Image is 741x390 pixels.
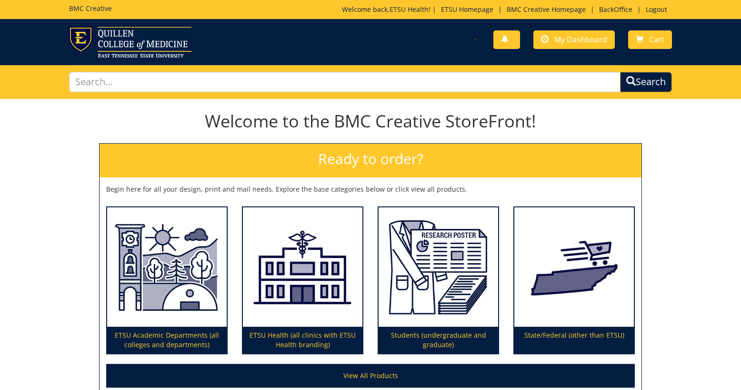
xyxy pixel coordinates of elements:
span: Cart [649,34,664,45]
p: Welcome back, ! | | | | [342,5,672,14]
a: State/Federal (other than ETSU) [514,207,634,354]
a: BackOffice [594,5,637,14]
a: ETSU Health [390,5,429,14]
a: BMC Creative Homepage [502,5,591,14]
img: State/Federal (other than ETSU) [514,207,634,327]
a: Students (undergraduate and graduate) [379,207,498,354]
p: ETSU Health (all clinics with ETSU Health branding) [243,327,362,353]
h5: BMC Creative [69,5,112,12]
p: ETSU Academic Departments (all colleges and departments) [107,327,227,353]
a: ETSU Academic Departments (all colleges and departments) [107,207,227,354]
a: View All Products [106,364,635,388]
input: Search... [69,72,621,92]
h1: Welcome to the BMC Creative StoreFront! [99,112,642,131]
a: Cart [628,30,672,49]
p: State/Federal (other than ETSU) [514,327,634,353]
p: Students (undergraduate and graduate) [379,327,498,353]
img: Students (undergraduate and graduate) [379,207,498,327]
img: ETSU logo [69,27,191,58]
p: Begin here for all your design, print and mail needs. Explore the base categories below or click ... [106,185,635,194]
button: Search [620,72,672,92]
img: ETSU Health (all clinics with ETSU Health branding) [243,207,362,327]
span: My Dashboard [554,34,607,45]
img: ETSU Academic Departments (all colleges and departments) [107,207,227,327]
a: ETSU Homepage [436,5,498,14]
a: Logout [641,5,672,14]
h2: Ready to order? [100,144,641,177]
a: ETSU Health (all clinics with ETSU Health branding) [243,207,362,354]
a: My Dashboard [533,30,615,49]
